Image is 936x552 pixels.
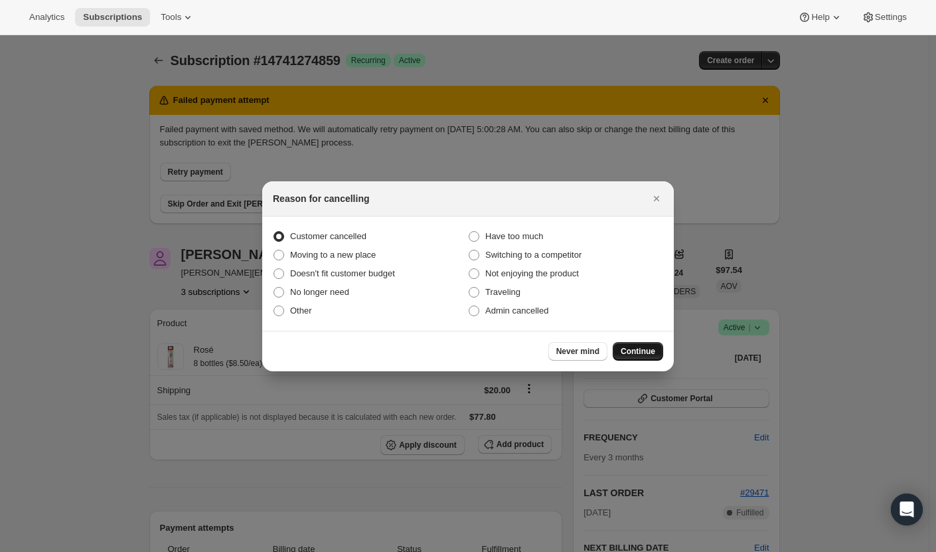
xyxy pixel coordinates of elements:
[485,287,520,297] span: Traveling
[75,8,150,27] button: Subscriptions
[161,12,181,23] span: Tools
[613,342,663,361] button: Continue
[290,287,349,297] span: No longer need
[875,12,907,23] span: Settings
[21,8,72,27] button: Analytics
[83,12,142,23] span: Subscriptions
[556,346,599,357] span: Never mind
[290,231,366,241] span: Customer cancelled
[485,268,579,278] span: Not enjoying the product
[485,250,582,260] span: Switching to a competitor
[548,342,607,361] button: Never mind
[485,306,548,316] span: Admin cancelled
[290,250,376,260] span: Moving to a new place
[891,494,923,525] div: Open Intercom Messenger
[153,8,202,27] button: Tools
[790,8,850,27] button: Help
[290,268,395,278] span: Doesn't fit customer budget
[485,231,543,241] span: Have too much
[647,189,666,208] button: Close
[29,12,64,23] span: Analytics
[290,306,312,316] span: Other
[811,12,829,23] span: Help
[273,192,369,205] h2: Reason for cancelling
[854,8,915,27] button: Settings
[621,346,655,357] span: Continue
